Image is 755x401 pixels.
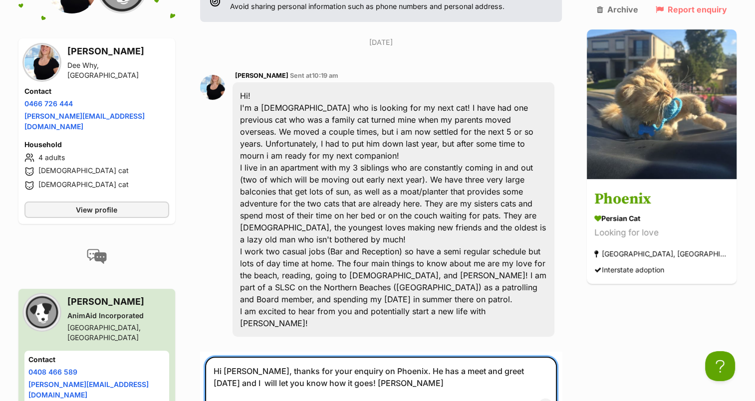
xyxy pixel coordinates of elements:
div: Dee Why, [GEOGRAPHIC_DATA] [67,61,169,81]
img: AnimAid Incorporated profile pic [24,295,59,330]
img: conversation-icon-4a6f8262b818ee0b60e3300018af0b2d0b884aa5de6e9bcb8d3d4eeb1a70a7c4.svg [87,249,107,264]
div: Persian Cat [594,213,729,223]
h4: Contact [28,355,165,365]
li: [DEMOGRAPHIC_DATA] cat [24,180,169,192]
div: Hi! I'm a [DEMOGRAPHIC_DATA] who is looking for my next cat! I have had one previous cat who was ... [233,82,555,337]
img: Phoenix [587,29,737,179]
li: 4 adults [24,152,169,164]
a: Report enquiry [656,5,727,14]
img: Jenny Stewart profile pic [24,45,59,80]
h4: Household [24,140,169,150]
h3: [PERSON_NAME] [67,295,169,309]
div: [GEOGRAPHIC_DATA], [GEOGRAPHIC_DATA] [67,323,169,343]
div: Interstate adoption [594,263,664,276]
span: Sent at [290,72,338,79]
li: [DEMOGRAPHIC_DATA] cat [24,166,169,178]
a: Phoenix Persian Cat Looking for love [GEOGRAPHIC_DATA], [GEOGRAPHIC_DATA] Interstate adoption [587,181,737,284]
a: View profile [24,202,169,218]
iframe: Help Scout Beacon - Open [705,351,735,381]
div: AnimAid Incorporated [67,311,169,321]
a: 0408 466 589 [28,368,77,377]
h4: Contact [24,87,169,97]
a: [PERSON_NAME][EMAIL_ADDRESS][DOMAIN_NAME] [24,112,145,131]
div: Looking for love [594,226,729,239]
a: Archive [597,5,638,14]
h3: [PERSON_NAME] [67,45,169,59]
div: [GEOGRAPHIC_DATA], [GEOGRAPHIC_DATA] [594,247,729,260]
h3: Phoenix [594,188,729,210]
p: [DATE] [200,37,562,47]
a: [PERSON_NAME][EMAIL_ADDRESS][DOMAIN_NAME] [28,381,149,400]
span: [PERSON_NAME] [235,72,288,79]
span: 10:19 am [312,72,338,79]
img: Jenny Stewart profile pic [200,75,225,100]
a: 0466 726 444 [24,100,73,108]
span: View profile [76,205,117,215]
